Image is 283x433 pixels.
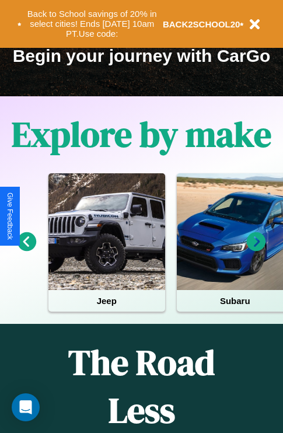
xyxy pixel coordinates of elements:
h1: Explore by make [12,110,271,158]
h4: Jeep [48,290,165,312]
div: Give Feedback [6,193,14,240]
b: BACK2SCHOOL20 [163,19,240,29]
div: Open Intercom Messenger [12,393,40,421]
button: Back to School savings of 20% in select cities! Ends [DATE] 10am PT.Use code: [22,6,163,42]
